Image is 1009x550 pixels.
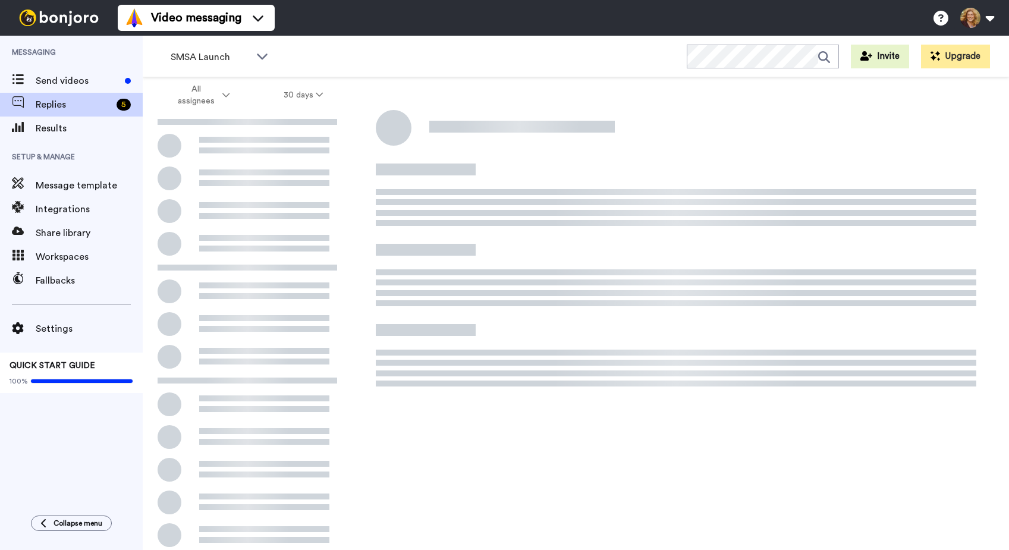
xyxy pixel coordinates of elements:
[36,322,143,336] span: Settings
[36,226,143,240] span: Share library
[117,99,131,111] div: 5
[851,45,909,68] button: Invite
[36,121,143,136] span: Results
[36,202,143,216] span: Integrations
[36,74,120,88] span: Send videos
[36,178,143,193] span: Message template
[54,518,102,528] span: Collapse menu
[921,45,990,68] button: Upgrade
[257,84,350,106] button: 30 days
[31,516,112,531] button: Collapse menu
[172,83,220,107] span: All assignees
[10,362,95,370] span: QUICK START GUIDE
[14,10,103,26] img: bj-logo-header-white.svg
[171,50,250,64] span: SMSA Launch
[10,376,28,386] span: 100%
[145,78,257,112] button: All assignees
[151,10,241,26] span: Video messaging
[36,274,143,288] span: Fallbacks
[125,8,144,27] img: vm-color.svg
[36,250,143,264] span: Workspaces
[36,98,112,112] span: Replies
